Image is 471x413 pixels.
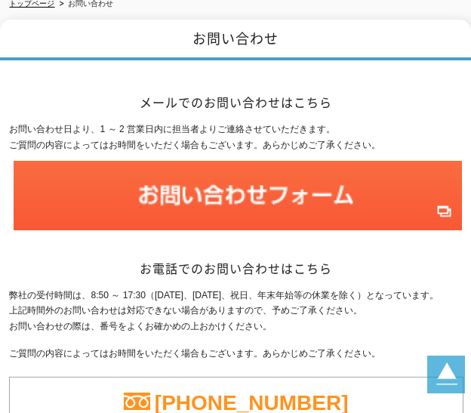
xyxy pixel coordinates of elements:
[9,94,461,110] h2: メールでのお問い合わせはこちら
[14,161,461,230] img: お問い合わせフォーム
[9,260,461,276] h2: お電話でのお問い合わせはこちら
[9,346,461,362] p: ご質問の内容によってはお時間をいただく場合もございます。あらかじめご了承ください。
[9,122,461,153] p: お問い合わせ日より、1 ～ 2 営業日内に担当者よりご連絡させていただきます。 ご質問の内容によってはお時間をいただく場合もございます。あらかじめご了承ください。
[9,288,461,334] p: 弊社の受付時間は、8:50 ～ 17:30（[DATE]、[DATE]、祝日、年末年始等の休業を除く）となっています。 上記時間外のお問い合わせは対応できない場合がありますので、予めご了承くださ...
[14,217,461,227] a: お問い合わせフォーム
